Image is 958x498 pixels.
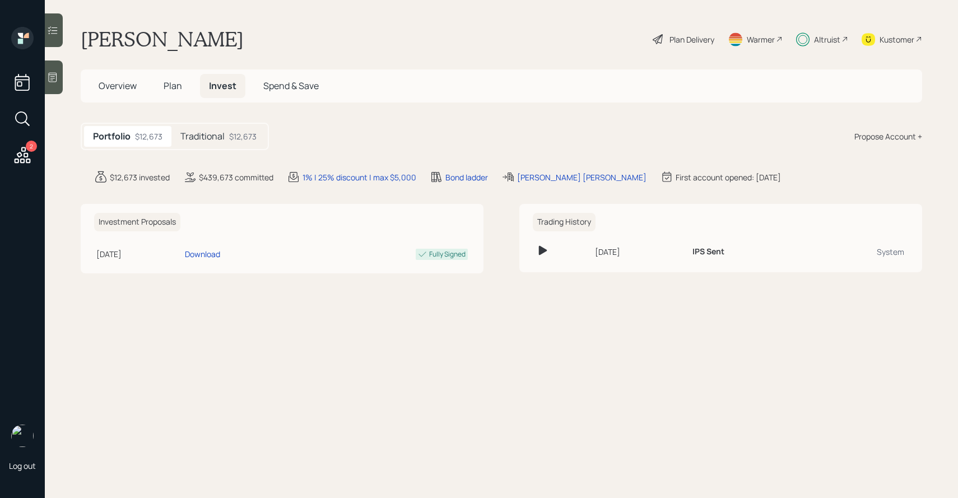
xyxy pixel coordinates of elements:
span: Overview [99,80,137,92]
div: 2 [26,141,37,152]
div: [PERSON_NAME] [PERSON_NAME] [517,171,647,183]
div: Altruist [814,34,840,45]
h6: IPS Sent [692,247,724,257]
div: [DATE] [595,246,683,258]
img: sami-boghos-headshot.png [11,425,34,447]
div: First account opened: [DATE] [676,171,781,183]
div: Warmer [747,34,775,45]
span: Plan [164,80,182,92]
div: $439,673 committed [199,171,273,183]
div: Download [185,248,220,260]
div: $12,673 [135,131,162,142]
h6: Investment Proposals [94,213,180,231]
div: Bond ladder [445,171,488,183]
div: Plan Delivery [669,34,714,45]
div: System [809,246,904,258]
h6: Trading History [533,213,596,231]
div: 1% | 25% discount | max $5,000 [303,171,416,183]
div: Log out [9,460,36,471]
span: Invest [209,80,236,92]
div: $12,673 invested [110,171,170,183]
span: Spend & Save [263,80,319,92]
div: Kustomer [880,34,914,45]
h5: Portfolio [93,131,131,142]
div: Propose Account + [854,131,922,142]
h5: Traditional [180,131,225,142]
div: [DATE] [96,248,180,260]
h1: [PERSON_NAME] [81,27,244,52]
div: Fully Signed [429,249,466,259]
div: $12,673 [229,131,257,142]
